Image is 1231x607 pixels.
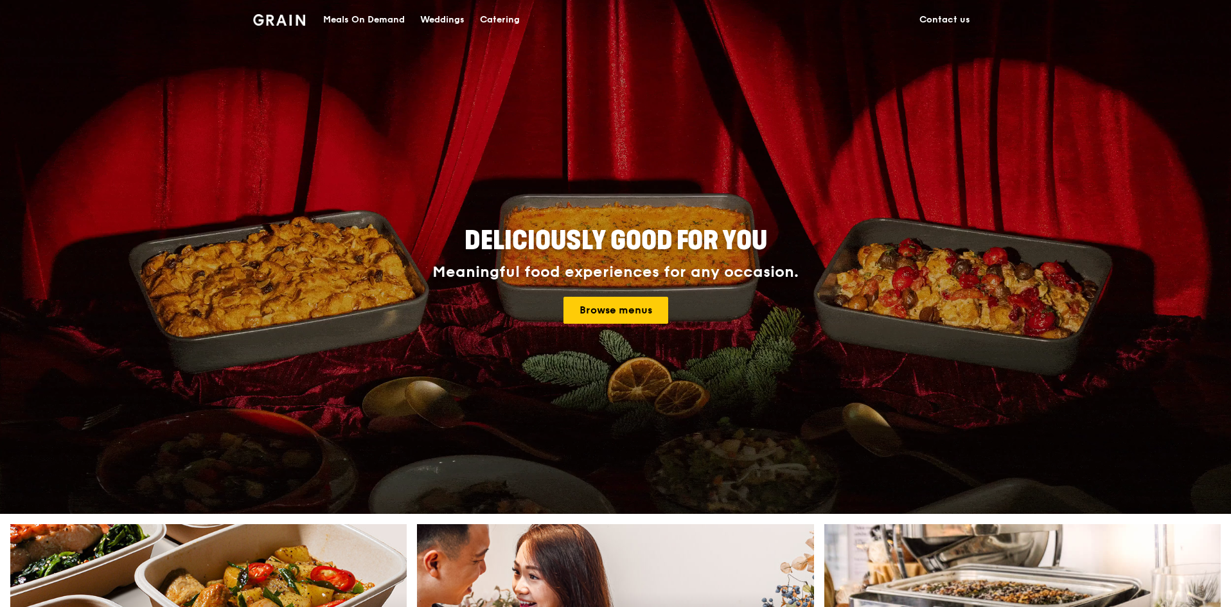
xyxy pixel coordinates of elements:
[563,297,668,324] a: Browse menus
[465,225,767,256] span: Deliciously good for you
[412,1,472,39] a: Weddings
[480,1,520,39] div: Catering
[912,1,978,39] a: Contact us
[420,1,465,39] div: Weddings
[472,1,527,39] a: Catering
[384,263,847,281] div: Meaningful food experiences for any occasion.
[323,1,405,39] div: Meals On Demand
[253,14,305,26] img: Grain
